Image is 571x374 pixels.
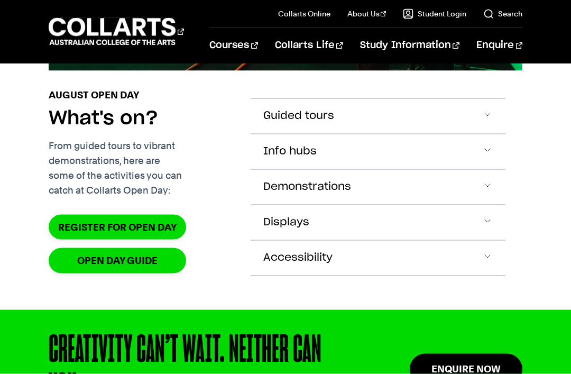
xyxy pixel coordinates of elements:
a: Search [483,8,522,19]
section: Accordion Section [49,71,522,310]
button: Info hubs [251,134,505,169]
a: OPEN DAY GUIDE [49,248,186,273]
span: Guided tours [263,110,334,122]
span: Displays [263,216,309,229]
p: August Open Day [49,88,139,103]
a: Collarts Life [275,28,343,63]
h2: What's on? [49,107,158,130]
a: Register for Open Day [49,215,186,240]
a: Courses [209,28,257,63]
a: About Us [347,8,386,19]
a: Enquire [476,28,522,63]
button: Demonstrations [251,170,505,205]
a: Student Login [403,8,466,19]
button: Displays [251,205,505,240]
span: Demonstrations [263,181,351,193]
span: Info hubs [263,145,317,158]
button: Accessibility [251,241,505,276]
button: Guided tours [251,99,505,134]
div: Go to homepage [49,16,183,47]
span: Accessibility [263,252,333,264]
p: From guided tours to vibrant demonstrations, here are some of the activities you can catch at Col... [49,139,234,198]
a: Study Information [360,28,459,63]
a: Collarts Online [278,8,330,19]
